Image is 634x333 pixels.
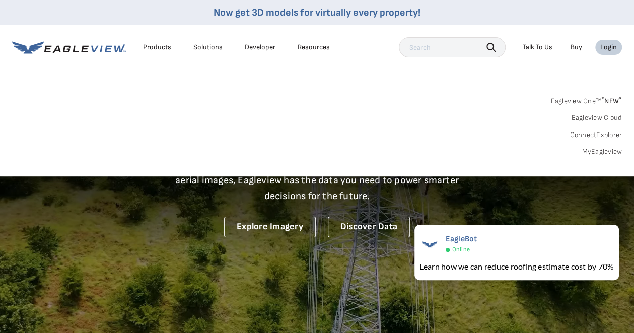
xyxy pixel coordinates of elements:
div: Resources [298,43,330,52]
p: A new era starts here. Built on more than 3.5 billion high-resolution aerial images, Eagleview ha... [163,156,471,205]
div: Products [143,43,171,52]
span: NEW [601,97,622,105]
a: Developer [245,43,275,52]
a: Eagleview Cloud [571,113,622,122]
a: Explore Imagery [224,217,316,237]
a: Buy [571,43,582,52]
input: Search [399,37,506,57]
div: Learn how we can reduce roofing estimate cost by 70% [419,260,614,273]
img: EagleBot [419,234,440,254]
div: Solutions [193,43,223,52]
div: Talk To Us [523,43,552,52]
span: Online [452,246,470,253]
span: EagleBot [446,234,477,244]
a: ConnectExplorer [570,130,622,140]
a: Eagleview One™*NEW* [550,94,622,105]
a: Now get 3D models for virtually every property! [214,7,420,19]
a: Discover Data [328,217,410,237]
a: MyEagleview [582,147,622,156]
div: Login [600,43,617,52]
